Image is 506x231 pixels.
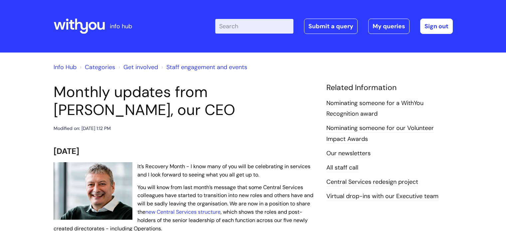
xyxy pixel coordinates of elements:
div: Modified on: [DATE] 1:12 PM [54,124,111,133]
a: Info Hub [54,63,77,71]
li: Solution home [78,62,115,72]
li: Staff engagement and events [160,62,247,72]
a: Sign out [420,19,453,34]
a: Our newsletters [326,149,371,158]
img: WithYou Chief Executive Simon Phillips pictured looking at the camera and smiling [54,162,132,220]
h4: Related Information [326,83,453,92]
a: My queries [368,19,410,34]
a: Nominating someone for a WithYou Recognition award [326,99,423,118]
li: Get involved [117,62,158,72]
a: Categories [85,63,115,71]
span: [DATE] [54,146,79,156]
a: All staff call [326,164,358,172]
a: Staff engagement and events [166,63,247,71]
a: Virtual drop-ins with our Executive team [326,192,438,201]
a: Nominating someone for our Volunteer Impact Awards [326,124,434,143]
a: Central Services redesign project [326,178,418,186]
div: | - [215,19,453,34]
a: new Central Services structure [145,208,221,215]
a: Submit a query [304,19,358,34]
a: Get involved [123,63,158,71]
span: It’s Recovery Month - I know many of you will be celebrating in services and I look forward to se... [137,163,310,178]
h1: Monthly updates from [PERSON_NAME], our CEO [54,83,316,119]
input: Search [215,19,293,34]
p: info hub [110,21,132,32]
